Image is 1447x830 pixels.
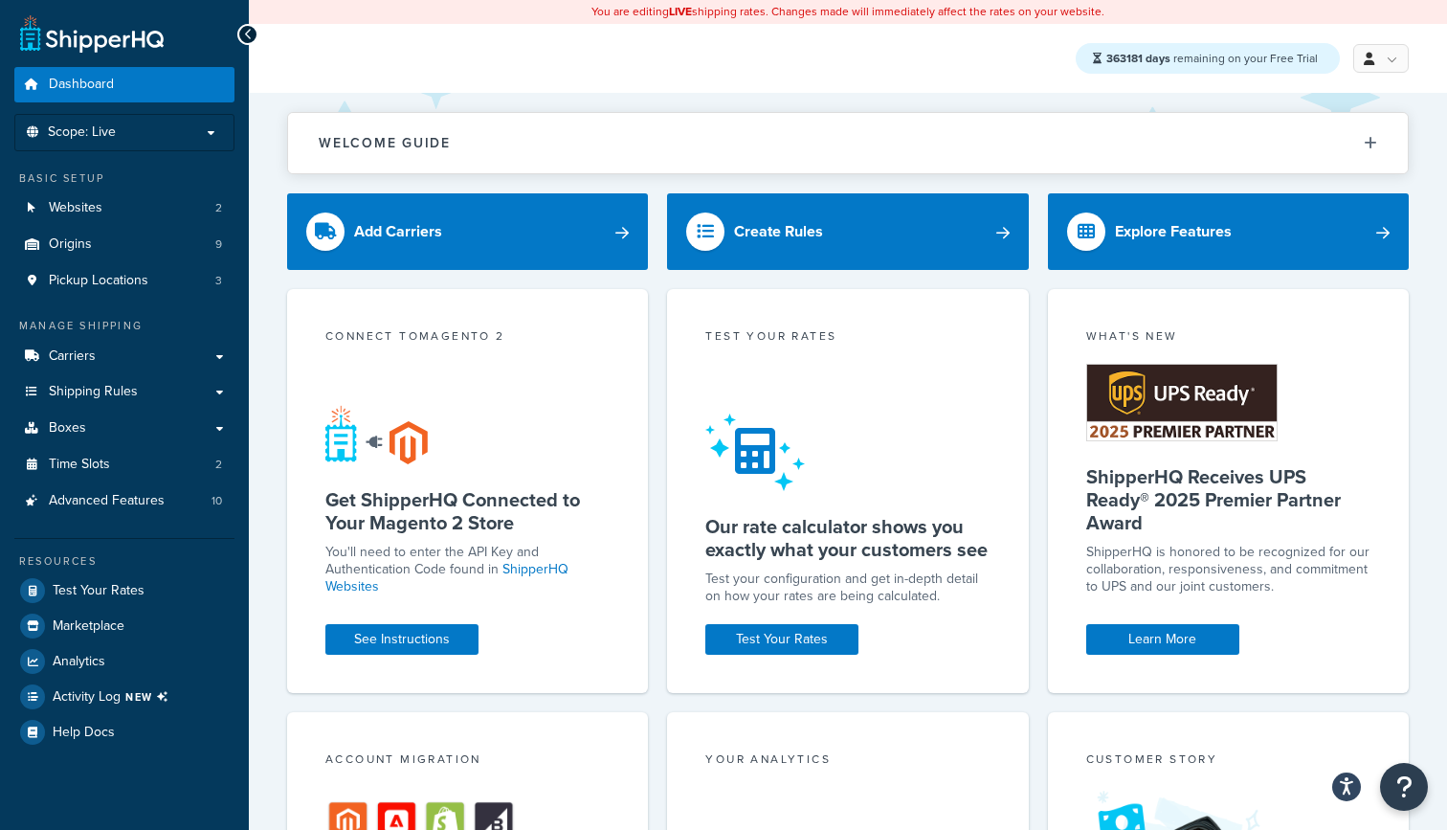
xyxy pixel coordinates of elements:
span: Scope: Live [48,124,116,141]
span: 3 [215,273,222,289]
a: Add Carriers [287,193,648,270]
span: NEW [125,689,176,705]
a: Boxes [14,411,234,446]
a: Websites2 [14,191,234,226]
span: Boxes [49,420,86,437]
div: Create Rules [734,218,823,245]
span: Origins [49,236,92,253]
a: Dashboard [14,67,234,102]
a: Marketplace [14,609,234,643]
li: Origins [14,227,234,262]
a: Help Docs [14,715,234,750]
h5: Our rate calculator shows you exactly what your customers see [705,515,990,561]
a: Analytics [14,644,234,679]
img: connect-shq-magento-24cdf84b.svg [325,405,428,464]
span: Advanced Features [49,493,165,509]
li: Websites [14,191,234,226]
span: Help Docs [53,725,115,741]
h2: Welcome Guide [319,136,451,150]
div: Explore Features [1115,218,1232,245]
a: Create Rules [667,193,1028,270]
span: Pickup Locations [49,273,148,289]
a: Shipping Rules [14,374,234,410]
div: Manage Shipping [14,318,234,334]
a: Activity LogNEW [14,680,234,714]
span: 10 [211,493,222,509]
div: What's New [1086,327,1370,349]
span: Carriers [49,348,96,365]
a: See Instructions [325,624,479,655]
b: LIVE [669,3,692,20]
li: [object Object] [14,680,234,714]
span: Time Slots [49,457,110,473]
a: ShipperHQ Websites [325,559,568,596]
div: Customer Story [1086,751,1370,773]
span: Activity Log [53,684,176,709]
p: ShipperHQ is honored to be recognized for our collaboration, responsiveness, and commitment to UP... [1086,544,1370,595]
div: Resources [14,553,234,570]
a: Advanced Features10 [14,483,234,519]
div: Account Migration [325,751,610,773]
h5: Get ShipperHQ Connected to Your Magento 2 Store [325,488,610,534]
div: Connect to Magento 2 [325,327,610,349]
div: Add Carriers [354,218,442,245]
span: Marketplace [53,618,124,635]
li: Time Slots [14,447,234,482]
strong: 363181 days [1106,50,1170,67]
button: Open Resource Center [1380,763,1428,811]
p: You'll need to enter the API Key and Authentication Code found in [325,544,610,595]
li: Pickup Locations [14,263,234,299]
a: Carriers [14,339,234,374]
button: Welcome Guide [288,113,1408,173]
span: Dashboard [49,77,114,93]
div: Basic Setup [14,170,234,187]
div: Your Analytics [705,751,990,773]
a: Origins9 [14,227,234,262]
span: Test Your Rates [53,583,145,599]
div: Test your configuration and get in-depth detail on how your rates are being calculated. [705,571,990,605]
span: Analytics [53,654,105,670]
a: Time Slots2 [14,447,234,482]
a: Pickup Locations3 [14,263,234,299]
span: 9 [215,236,222,253]
a: Explore Features [1048,193,1409,270]
li: Advanced Features [14,483,234,519]
span: 2 [215,200,222,216]
span: Shipping Rules [49,384,138,400]
h5: ShipperHQ Receives UPS Ready® 2025 Premier Partner Award [1086,465,1370,534]
a: Test Your Rates [705,624,858,655]
span: 2 [215,457,222,473]
a: Test Your Rates [14,573,234,608]
span: remaining on your Free Trial [1106,50,1318,67]
span: Websites [49,200,102,216]
div: Test your rates [705,327,990,349]
a: Learn More [1086,624,1239,655]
